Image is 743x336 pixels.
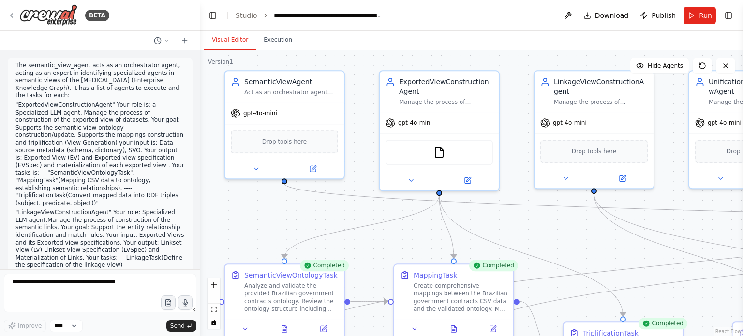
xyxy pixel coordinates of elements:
a: Studio [236,12,257,19]
div: Completed [469,260,518,271]
button: View output [433,323,475,335]
g: Edge from 4c8dc46c-01b6-4809-9eb1-24b906b4fd60 to 4bbfb22f-49f9-4c0b-8a4c-f9aa83009805 [280,195,444,258]
span: gpt-4o-mini [708,119,742,127]
span: Hide Agents [648,62,683,70]
p: The semantic_view_agent acts as an orchestrator agent, acting as an expert in identifying special... [15,62,185,100]
nav: breadcrumb [236,11,383,20]
button: zoom out [208,291,220,304]
img: Logo [19,4,77,26]
button: Visual Editor [204,30,256,50]
div: Manage the process of construction of exported views for Brazilian government contracts dataset. ... [399,98,493,106]
button: Execution [256,30,300,50]
button: Upload files [161,295,176,310]
div: Version 1 [208,58,233,66]
div: React Flow controls [208,278,220,329]
div: ExportedViewConstructionAgent [399,77,493,96]
span: gpt-4o-mini [398,119,432,127]
button: Open in side panel [595,173,650,184]
button: View output [264,323,305,335]
div: ExportedViewConstructionAgentManage the process of construction of exported views for Brazilian g... [379,70,500,191]
g: Edge from 4c8dc46c-01b6-4809-9eb1-24b906b4fd60 to f9e16018-945b-4e9c-913f-715bdb961861 [434,195,459,258]
span: Publish [652,11,676,20]
button: fit view [208,304,220,316]
button: Run [684,7,716,24]
div: BETA [85,10,109,21]
div: MappingTask [414,270,457,280]
button: Start a new chat [177,35,193,46]
a: React Flow attribution [715,329,742,334]
span: Improve [18,322,42,330]
div: Analyze and validate the provided Brazilian government contracts ontology. Review the ontology st... [244,282,338,313]
button: Hide left sidebar [206,9,220,22]
div: Completed [639,318,687,329]
div: SemanticViewOntologyTask [244,270,338,280]
div: LinkageViewConstructionAgent [554,77,648,96]
span: Drop tools here [572,146,617,156]
span: Send [170,322,185,330]
p: "ExportedViewConstructionAgent" Your role is: a Specialized LLM agent, Manage the process of cons... [15,102,185,207]
img: FileReadTool [433,146,445,158]
div: LinkageViewConstructionAgentManage the process of construction of semantic links. Support entity ... [534,70,654,189]
button: Improve [4,320,46,332]
button: Open in side panel [285,163,340,175]
span: gpt-4o-mini [243,109,277,117]
button: Send [166,320,196,332]
span: Download [595,11,629,20]
button: Download [580,7,633,24]
button: Publish [636,7,680,24]
span: Drop tools here [262,137,307,146]
button: Open in side panel [307,323,340,335]
span: Run [699,11,712,20]
button: Open in side panel [476,323,509,335]
div: Manage the process of construction of semantic links. Support entity relationship identification ... [554,98,648,106]
div: Create comprehensive mappings between the Brazilian government contracts CSV data and the validat... [414,282,507,313]
div: SemanticViewAgent [244,77,338,87]
button: Switch to previous chat [150,35,173,46]
button: zoom in [208,278,220,291]
span: gpt-4o-mini [553,119,587,127]
button: toggle interactivity [208,316,220,329]
p: "LinkageViewConstructionAgent" Your role: Specialized LLM agent.Manage the process of constructio... [15,209,185,277]
button: Open in side panel [440,175,495,186]
div: Completed [300,260,349,271]
button: Show right sidebar [722,9,735,22]
div: SemanticViewAgentAct as an orchestrator agent and expert in identifying specialized agents in sem... [224,70,345,179]
div: Act as an orchestrator agent and expert in identifying specialized agents in semantic views of th... [244,88,338,96]
button: Hide Agents [630,58,689,73]
g: Edge from 4c8dc46c-01b6-4809-9eb1-24b906b4fd60 to bb79fd6d-05fe-4f8c-b2f6-d683dfe3fba7 [434,195,628,316]
g: Edge from 4bbfb22f-49f9-4c0b-8a4c-f9aa83009805 to f9e16018-945b-4e9c-913f-715bdb961861 [350,296,387,306]
button: Click to speak your automation idea [178,295,193,310]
